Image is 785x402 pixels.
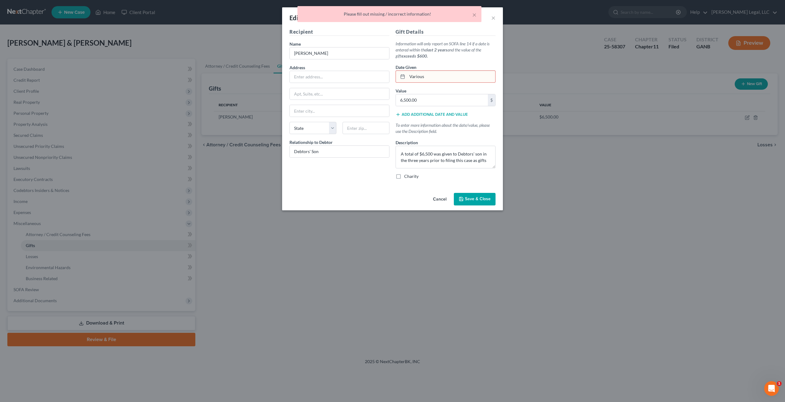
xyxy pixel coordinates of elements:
iframe: Intercom live chat [764,381,779,396]
label: Charity [404,173,419,179]
p: To enter more information about the date/value, please use the Description field. [396,122,496,134]
span: Name [289,41,301,47]
label: Relationship to Debtor [289,139,333,145]
input: MM/YYYY [407,71,495,82]
span: Description [396,140,418,145]
input: Enter city... [290,105,389,117]
span: 1 [777,381,782,386]
span: Value [396,88,406,93]
input: 0.00 [396,94,488,106]
label: Address [289,64,305,71]
button: Add additional date and value [396,112,468,117]
button: Cancel [428,193,451,206]
button: × [472,11,477,18]
p: Information will only report on SOFA line 14 if a date is entered within the and the value of the... [396,41,496,59]
span: Save & Close [465,197,491,202]
h5: Recipient [289,28,389,36]
input: Enter name... [290,47,389,59]
strong: last 2 years [427,47,447,52]
input: Enter address... [290,71,389,83]
input: Enter zip... [343,122,389,134]
button: Save & Close [454,193,496,206]
strong: exceeds $600. [401,53,428,58]
div: $ [488,94,495,106]
input: -- [290,146,389,157]
input: Apt, Suite, etc... [290,88,389,100]
label: Date Given [396,64,416,70]
h5: Gift Details [396,28,496,36]
div: Please fill out missing / incorrect information! [302,11,477,17]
